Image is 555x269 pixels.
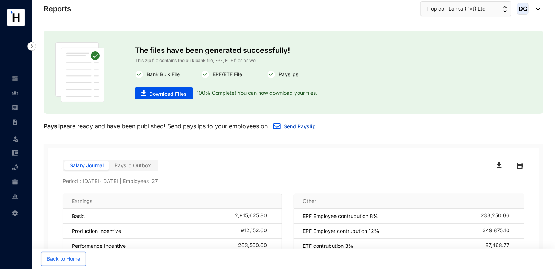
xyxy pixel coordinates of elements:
img: report-unselected.e6a6b4230fc7da01f883.svg [12,193,18,200]
img: black-printer.ae25802fba4fa849f9fa1ebd19a7ed0d.svg [517,160,523,172]
p: are ready and have been published! Send payslips to your employees on [44,122,268,130]
p: ETF contrubution 3% [303,242,353,250]
p: 100% Complete! You can now download your files. [193,87,318,99]
p: Reports [44,4,71,14]
p: Earnings [72,198,92,205]
img: gratuity-unselected.a8c340787eea3cf492d7.svg [12,179,18,185]
li: Expenses [6,145,23,160]
p: Bank Bulk File [144,70,180,79]
span: Payslip Outbox [115,162,151,168]
img: home-unselected.a29eae3204392db15eaf.svg [12,75,18,82]
p: EPF/ETF File [210,70,242,79]
li: Payroll [6,100,23,115]
img: white-round-correct.82fe2cc7c780f4a5f5076f0407303cee.svg [267,70,276,79]
p: Period : [DATE] - [DATE] | Employees : 27 [63,178,524,185]
li: Home [6,71,23,86]
a: Send Payslip [284,123,316,129]
span: Salary Journal [70,162,104,168]
img: people-unselected.118708e94b43a90eceab.svg [12,90,18,96]
div: 263,500.00 [238,242,273,250]
img: publish-paper.61dc310b45d86ac63453e08fbc6f32f2.svg [55,42,104,102]
p: EPF Employee contrubution 8% [303,213,378,220]
li: Contacts [6,86,23,100]
p: The files have been generated successfully! [135,42,453,57]
img: email.a35e10f87340586329067f518280dd4d.svg [273,123,281,129]
div: 349,875.10 [482,227,515,235]
img: leave-unselected.2934df6273408c3f84d9.svg [12,135,19,143]
img: dropdown-black.8e83cc76930a90b1a4fdb6d089b7bf3a.svg [532,8,540,10]
img: payroll-unselected.b590312f920e76f0c668.svg [12,104,18,111]
div: 2,915,625.80 [235,213,273,220]
div: 233,250.06 [481,213,515,220]
p: Other [303,198,316,205]
img: settings-unselected.1febfda315e6e19643a1.svg [12,210,18,217]
span: DC [519,6,527,12]
button: Send Payslip [268,120,322,134]
button: Back to Home [41,252,86,266]
img: contract-unselected.99e2b2107c0a7dd48938.svg [12,119,18,125]
img: expense-unselected.2edcf0507c847f3e9e96.svg [12,149,18,156]
img: up-down-arrow.74152d26bf9780fbf563ca9c90304185.svg [503,6,507,12]
img: black-download.65125d1489207c3b344388237fee996b.svg [497,162,502,168]
img: loan-unselected.d74d20a04637f2d15ab5.svg [12,164,18,171]
img: white-round-correct.82fe2cc7c780f4a5f5076f0407303cee.svg [135,70,144,79]
img: white-round-correct.82fe2cc7c780f4a5f5076f0407303cee.svg [201,70,210,79]
li: Loan [6,160,23,175]
p: Basic [72,213,85,220]
div: 87,468.77 [485,242,515,250]
div: 912,152.60 [241,227,273,235]
p: EPF Employer contrubution 12% [303,227,379,235]
span: Back to Home [47,255,80,262]
span: Tropicoir Lanka (Pvt) Ltd [426,5,486,13]
button: Tropicoir Lanka (Pvt) Ltd [420,1,511,16]
li: Contracts [6,115,23,129]
p: This zip file contains the bulk bank file, EPF, ETF files as well [135,57,453,64]
li: Gratuity [6,175,23,189]
p: Production Incentive [72,227,121,235]
p: Payslips [44,122,67,130]
img: nav-icon-right.af6afadce00d159da59955279c43614e.svg [27,42,36,51]
span: Download Files [149,90,187,98]
li: Reports [6,189,23,204]
p: Payslips [276,70,298,79]
p: Performance Incentive [72,242,126,250]
button: Download Files [135,87,193,99]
